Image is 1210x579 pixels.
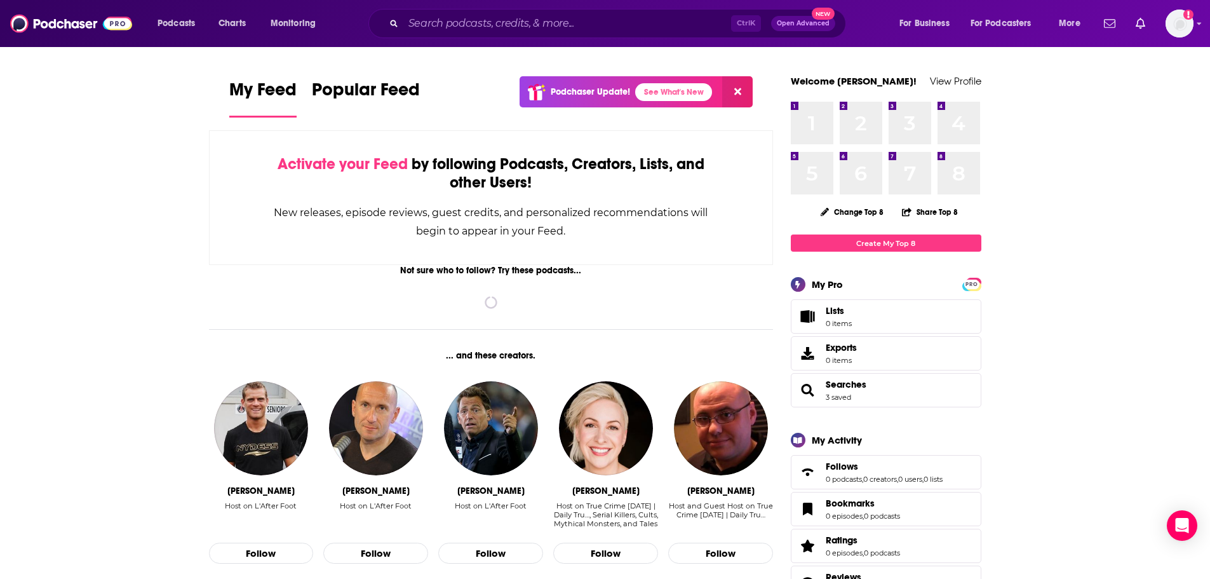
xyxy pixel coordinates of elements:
img: Podchaser - Follow, Share and Rate Podcasts [10,11,132,36]
div: Open Intercom Messenger [1167,510,1197,541]
div: Search podcasts, credits, & more... [380,9,858,38]
div: by following Podcasts, Creators, Lists, and other Users! [273,155,709,192]
div: Host on L'After Foot [225,501,297,529]
span: , [922,475,924,484]
a: Show notifications dropdown [1099,13,1120,34]
img: Daniel Riolo [444,381,538,475]
a: 0 podcasts [864,548,900,557]
a: My Feed [229,79,297,118]
div: Host on L'After Foot [455,501,527,529]
div: ... and these creators. [209,350,774,361]
button: Follow [553,543,658,564]
img: Gilbert Brisbois [329,381,423,475]
input: Search podcasts, credits, & more... [403,13,731,34]
img: Tony Brueski [674,381,768,475]
p: Podchaser Update! [551,86,630,97]
a: 0 podcasts [864,512,900,521]
span: Ctrl K [731,15,761,32]
button: Show profile menu [1166,10,1193,37]
a: Lists [791,299,981,334]
div: Daniel Riolo [457,486,525,496]
a: Charts [210,13,253,34]
span: Ratings [791,529,981,563]
button: Follow [323,543,428,564]
button: open menu [891,13,965,34]
a: 0 episodes [826,548,863,557]
a: Follows [826,461,943,472]
span: 0 items [826,356,857,365]
img: User Profile [1166,10,1193,37]
a: 0 lists [924,475,943,484]
div: Host and Guest Host on True Crime [DATE] | Daily Tru… [668,501,773,519]
span: Lists [826,305,852,317]
a: Create My Top 8 [791,235,981,252]
div: Jerome Rothen [227,486,295,496]
a: Show notifications dropdown [1131,13,1150,34]
button: Follow [438,543,543,564]
span: More [1059,15,1080,32]
svg: Add a profile image [1183,10,1193,20]
span: 0 items [826,319,852,328]
a: 0 creators [863,475,897,484]
button: Follow [668,543,773,564]
a: Exports [791,336,981,371]
div: Host on L'After Foot [340,501,412,510]
span: Lists [826,305,844,317]
button: Open AdvancedNew [771,16,835,31]
button: Change Top 8 [813,204,892,220]
span: Exports [826,342,857,353]
div: Host on L'After Foot [455,501,527,510]
div: Gilbert Brisbois [342,486,410,496]
span: Logged in as abasu [1166,10,1193,37]
a: See What's New [635,83,712,101]
span: Activate your Feed [278,154,408,174]
span: Searches [791,373,981,407]
a: 0 podcasts [826,475,862,484]
span: Bookmarks [791,492,981,526]
span: Podcasts [158,15,195,32]
button: open menu [1050,13,1096,34]
a: Bookmarks [826,498,900,509]
a: View Profile [930,75,981,87]
div: My Pro [812,278,843,290]
span: For Podcasters [971,15,1032,32]
a: 3 saved [826,393,851,402]
img: Vanessa Richardson [559,381,653,475]
span: Monitoring [271,15,316,32]
span: Bookmarks [826,498,875,509]
a: Bookmarks [795,500,821,518]
button: Follow [209,543,314,564]
div: Host on True Crime Today | Daily Tru…, Serial Killers, Cults, Mythical Monsters, and Tales [553,501,658,529]
a: 0 users [898,475,922,484]
button: Share Top 8 [901,200,958,224]
a: Searches [826,379,866,390]
button: open menu [962,13,1050,34]
div: My Activity [812,434,862,446]
span: Exports [795,344,821,362]
button: open menu [149,13,212,34]
a: PRO [964,279,979,289]
span: Follows [826,461,858,472]
span: , [863,548,864,557]
span: Popular Feed [312,79,420,108]
div: Host on L'After Foot [225,501,297,510]
a: Ratings [795,537,821,555]
span: , [862,475,863,484]
span: New [812,8,835,20]
div: New releases, episode reviews, guest credits, and personalized recommendations will begin to appe... [273,203,709,240]
img: Jerome Rothen [214,381,308,475]
div: Not sure who to follow? Try these podcasts... [209,265,774,276]
span: Ratings [826,535,857,546]
span: PRO [964,280,979,289]
span: My Feed [229,79,297,108]
span: Follows [791,455,981,489]
span: Charts [218,15,246,32]
div: Host and Guest Host on True Crime Today | Daily Tru… [668,501,773,529]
